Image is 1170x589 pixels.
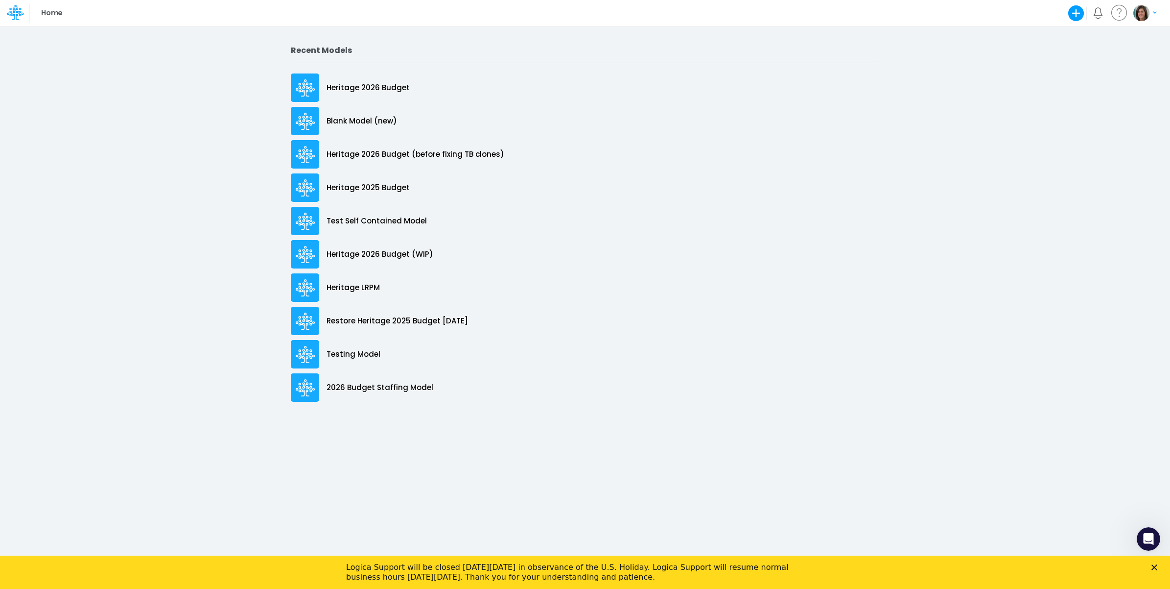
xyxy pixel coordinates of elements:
[327,116,397,127] p: Blank Model (new)
[291,371,879,404] a: 2026 Budget Staffing Model
[291,338,879,371] a: Testing Model
[291,204,879,238] a: Test Self Contained Model
[327,382,433,393] p: 2026 Budget Staffing Model
[327,316,468,327] p: Restore Heritage 2025 Budget [DATE]
[41,8,62,19] p: Home
[1093,7,1104,19] a: Notifications
[291,104,879,138] a: Blank Model (new)
[327,182,410,194] p: Heritage 2025 Budget
[291,171,879,204] a: Heritage 2025 Budget
[291,304,879,338] a: Restore Heritage 2025 Budget [DATE]
[327,216,427,227] p: Test Self Contained Model
[327,149,504,160] p: Heritage 2026 Budget (before fixing TB clones)
[291,138,879,171] a: Heritage 2026 Budget (before fixing TB clones)
[327,282,380,294] p: Heritage LRPM
[346,7,808,26] div: Logica Support will be closed [DATE][DATE] in observance of the U.S. Holiday. Logica Support will...
[291,238,879,271] a: Heritage 2026 Budget (WIP)
[327,249,433,260] p: Heritage 2026 Budget (WIP)
[291,46,879,55] h2: Recent Models
[1137,527,1160,551] iframe: Intercom live chat
[291,271,879,304] a: Heritage LRPM
[291,71,879,104] a: Heritage 2026 Budget
[327,82,410,94] p: Heritage 2026 Budget
[1151,9,1161,15] div: Close
[327,349,380,360] p: Testing Model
